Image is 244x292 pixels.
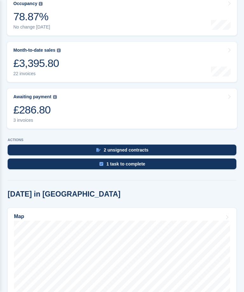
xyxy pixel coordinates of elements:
img: icon-info-grey-7440780725fd019a000dd9b08b2336e03edf1995a4989e88bcd33f0948082b44.svg [53,95,57,99]
div: 3 invoices [13,118,57,123]
img: contract_signature_icon-13c848040528278c33f63329250d36e43548de30e8caae1d1a13099fd9432cc5.svg [96,148,101,152]
img: task-75834270c22a3079a89374b754ae025e5fb1db73e45f91037f5363f120a921f8.svg [99,162,103,166]
div: Awaiting payment [13,94,51,100]
div: 22 invoices [13,71,61,76]
div: £3,395.80 [13,57,61,70]
div: Month-to-date sales [13,48,55,53]
img: icon-info-grey-7440780725fd019a000dd9b08b2336e03edf1995a4989e88bcd33f0948082b44.svg [57,49,61,52]
img: icon-info-grey-7440780725fd019a000dd9b08b2336e03edf1995a4989e88bcd33f0948082b44.svg [39,2,43,6]
div: 78.87% [13,10,50,23]
div: No change [DATE] [13,24,50,30]
div: Occupancy [13,1,37,6]
a: Month-to-date sales £3,395.80 22 invoices [7,42,237,82]
p: ACTIONS [8,138,236,142]
div: £286.80 [13,103,57,116]
a: 1 task to complete [8,159,236,172]
h2: [DATE] in [GEOGRAPHIC_DATA] [8,190,120,198]
a: 2 unsigned contracts [8,145,236,159]
a: Awaiting payment £286.80 3 invoices [7,88,237,129]
div: 1 task to complete [106,161,145,166]
div: 2 unsigned contracts [104,147,149,152]
h2: Map [14,214,24,219]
